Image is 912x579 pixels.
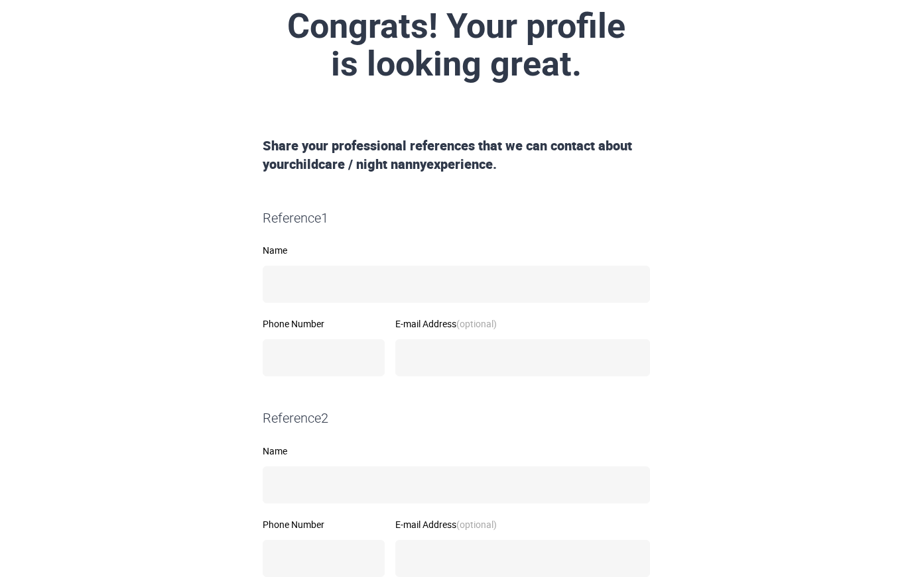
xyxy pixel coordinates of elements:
div: Share your professional references that we can contact about your childcare / night nanny experie... [257,136,655,174]
strong: (optional) [456,317,497,330]
label: Phone Number [263,319,385,329]
span: E-mail Address [395,518,497,531]
strong: (optional) [456,518,497,531]
label: Name [263,246,650,255]
div: Congrats! Your profile is looking great. [143,7,769,83]
div: Reference 1 [257,209,655,228]
label: Name [263,447,650,456]
div: Reference 2 [257,409,655,428]
span: E-mail Address [395,317,497,330]
label: Phone Number [263,520,385,529]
